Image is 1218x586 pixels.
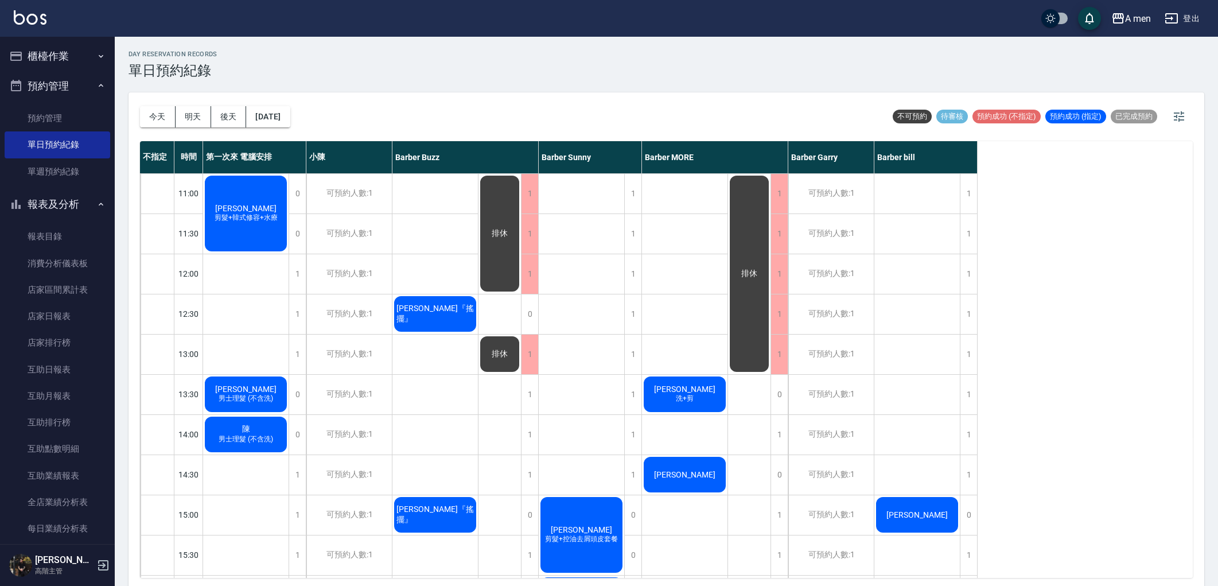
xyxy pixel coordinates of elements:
div: 1 [960,254,977,294]
button: 報表及分析 [5,189,110,219]
div: 可預約人數:1 [306,375,392,414]
div: 不指定 [140,141,174,173]
a: 單週預約紀錄 [5,158,110,185]
div: Barber Garry [788,141,874,173]
div: 1 [771,254,788,294]
span: 男士理髮 (不含洗) [216,434,275,444]
span: 排休 [739,269,760,279]
div: 1 [521,535,538,575]
div: 可預約人數:1 [306,174,392,214]
a: 互助排行榜 [5,409,110,436]
div: 可預約人數:1 [306,214,392,254]
div: 0 [624,535,641,575]
div: 1 [960,415,977,455]
div: 1 [771,335,788,374]
div: 可預約人數:1 [788,415,874,455]
div: 1 [960,294,977,334]
a: 店家排行榜 [5,329,110,356]
span: [PERSON_NAME] [213,385,279,394]
div: Barber Sunny [539,141,642,173]
span: 待審核 [936,111,968,122]
a: 單日預約紀錄 [5,131,110,158]
div: 時間 [174,141,203,173]
div: 0 [960,495,977,535]
div: 可預約人數:1 [306,495,392,535]
div: 1 [624,455,641,495]
button: 後天 [211,106,247,127]
div: 0 [289,174,306,214]
a: 消費分析儀表板 [5,250,110,277]
div: 0 [771,455,788,495]
span: [PERSON_NAME] [213,204,279,213]
div: 1 [289,495,306,535]
div: 可預約人數:1 [788,335,874,374]
div: 0 [289,415,306,455]
div: 1 [960,455,977,495]
a: 店家區間累計表 [5,277,110,303]
div: 1 [521,415,538,455]
div: 1 [960,375,977,414]
div: 1 [960,335,977,374]
div: Barber bill [874,141,978,173]
div: 可預約人數:1 [788,214,874,254]
div: 第一次來 電腦安排 [203,141,306,173]
div: 12:30 [174,294,203,334]
button: save [1078,7,1101,30]
div: 可預約人數:1 [306,294,392,334]
div: 13:30 [174,374,203,414]
div: 1 [289,535,306,575]
a: 互助業績報表 [5,463,110,489]
img: Person [9,554,32,577]
span: 陳 [240,424,252,434]
button: 登出 [1160,8,1204,29]
div: 0 [289,375,306,414]
a: 營業統計分析表 [5,542,110,568]
div: Barber Buzz [392,141,539,173]
button: 預約管理 [5,71,110,101]
div: 小陳 [306,141,392,173]
span: [PERSON_NAME] [652,385,718,394]
div: 11:30 [174,214,203,254]
div: 1 [521,375,538,414]
div: 1 [624,415,641,455]
div: 1 [289,335,306,374]
div: 12:00 [174,254,203,294]
button: 櫃檯作業 [5,41,110,71]
div: 1 [771,294,788,334]
div: 1 [624,335,641,374]
div: Barber MORE [642,141,788,173]
a: 店家日報表 [5,303,110,329]
span: 剪髮+韓式修容+水療 [212,213,280,223]
div: 0 [521,294,538,334]
button: 明天 [176,106,211,127]
span: 洗+剪 [674,394,696,403]
div: 1 [960,214,977,254]
div: 1 [771,214,788,254]
div: 可預約人數:1 [788,294,874,334]
span: [PERSON_NAME]『搖擺』 [394,504,476,525]
div: 可預約人數:1 [306,335,392,374]
div: 15:30 [174,535,203,575]
span: [PERSON_NAME] [652,470,718,479]
a: 互助日報表 [5,356,110,383]
div: A men [1125,11,1151,26]
span: 男士理髮 (不含洗) [216,394,275,403]
button: A men [1107,7,1155,30]
span: 不可預約 [893,111,932,122]
div: 0 [771,375,788,414]
div: 0 [521,495,538,535]
button: 今天 [140,106,176,127]
span: 排休 [489,228,510,239]
div: 1 [289,294,306,334]
div: 可預約人數:1 [788,375,874,414]
div: 可預約人數:1 [788,535,874,575]
div: 1 [624,174,641,214]
div: 1 [771,174,788,214]
div: 1 [624,294,641,334]
a: 預約管理 [5,105,110,131]
div: 14:00 [174,414,203,455]
div: 可預約人數:1 [788,254,874,294]
span: 預約成功 (指定) [1045,111,1106,122]
div: 1 [771,495,788,535]
div: 0 [289,214,306,254]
